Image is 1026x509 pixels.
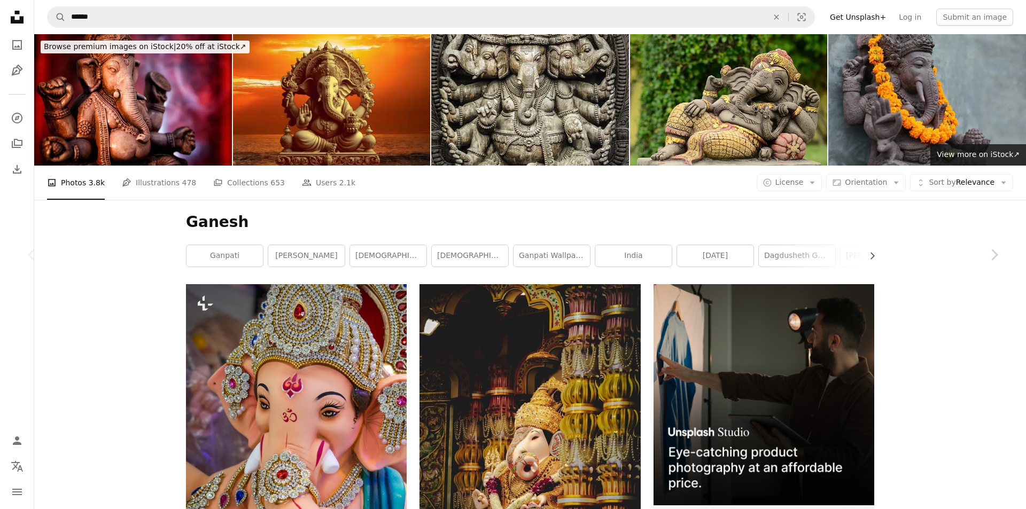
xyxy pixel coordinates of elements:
a: Photos [6,34,28,56]
a: A close up of a statue of an elephant [186,445,407,455]
button: Orientation [826,174,906,191]
a: Browse premium images on iStock|20% off at iStock↗ [34,34,256,60]
a: Log in / Sign up [6,430,28,451]
a: Collections 653 [213,166,285,200]
span: 478 [182,177,197,189]
img: file-1715714098234-25b8b4e9d8faimage [654,284,874,505]
a: View more on iStock↗ [930,144,1026,166]
img: A statue of Ganesha, a deity of India on red background [34,34,232,166]
a: [DEMOGRAPHIC_DATA] [432,245,508,267]
a: Explore [6,107,28,129]
button: Clear [765,7,788,27]
button: Sort byRelevance [910,174,1013,191]
a: Illustrations [6,60,28,81]
a: ganpati [186,245,263,267]
button: Visual search [789,7,814,27]
a: Users 2.1k [302,166,355,200]
a: Download History [6,159,28,180]
a: [DATE] [677,245,753,267]
a: [PERSON_NAME] [268,245,345,267]
img: Lord Ganesh s Divine Presence on Ganesh Chaturthi [233,34,431,166]
a: [PERSON_NAME][DATE] [841,245,917,267]
a: Get Unsplash+ [823,9,892,26]
button: Submit an image [936,9,1013,26]
button: Menu [6,481,28,503]
a: Log in [892,9,928,26]
a: Lord Ganesha figurine [419,427,640,436]
img: Lord Ganesha [431,34,629,166]
button: License [757,174,822,191]
a: [DEMOGRAPHIC_DATA] [350,245,426,267]
span: Browse premium images on iStock | [44,42,176,51]
img: Ganesha with balinese Barong masks, flowers necklace and ceremonial offering [828,34,1026,166]
form: Find visuals sitewide [47,6,815,28]
a: Next [962,203,1026,306]
a: Collections [6,133,28,154]
a: dagdusheth ganpati [759,245,835,267]
span: Sort by [929,178,955,186]
span: 653 [270,177,285,189]
a: Illustrations 478 [122,166,196,200]
button: scroll list to the right [862,245,874,267]
span: Relevance [929,177,994,188]
h1: Ganesh [186,213,874,232]
button: Search Unsplash [48,7,66,27]
span: 2.1k [339,177,355,189]
a: ganpati wallpaper [514,245,590,267]
span: License [775,178,804,186]
span: 20% off at iStock ↗ [44,42,246,51]
span: Orientation [845,178,887,186]
a: india [595,245,672,267]
span: View more on iStock ↗ [937,150,1020,159]
img: Ganesha. [630,34,828,166]
button: Language [6,456,28,477]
